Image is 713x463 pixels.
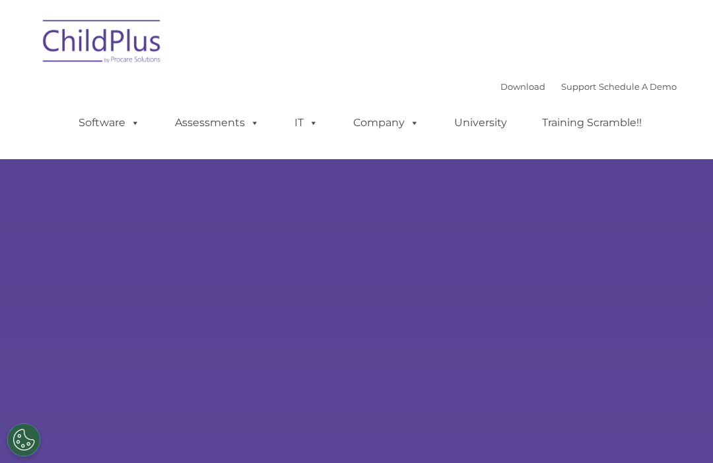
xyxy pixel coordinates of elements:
[561,81,596,92] a: Support
[7,423,40,456] button: Cookies Settings
[162,110,273,136] a: Assessments
[65,110,153,136] a: Software
[529,110,655,136] a: Training Scramble!!
[340,110,432,136] a: Company
[36,11,168,77] img: ChildPlus by Procare Solutions
[500,81,545,92] a: Download
[599,81,677,92] a: Schedule A Demo
[500,81,677,92] font: |
[281,110,331,136] a: IT
[441,110,520,136] a: University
